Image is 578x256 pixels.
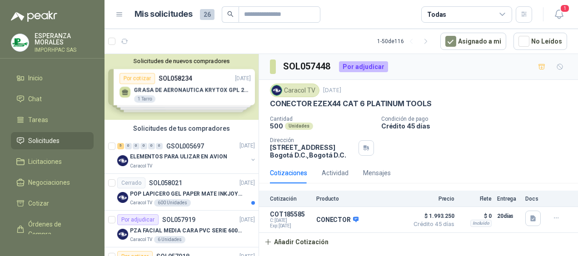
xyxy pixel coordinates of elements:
[35,33,94,45] p: ESPERANZA MORALES
[154,236,185,243] div: 6 Unidades
[11,132,94,149] a: Solicitudes
[270,168,307,178] div: Cotizaciones
[130,236,152,243] p: Caracol TV
[117,214,159,225] div: Por adjudicar
[149,180,182,186] p: SOL058021
[28,136,60,146] span: Solicitudes
[270,143,355,159] p: [STREET_ADDRESS] Bogotá D.C. , Bogotá D.C.
[28,115,48,125] span: Tareas
[28,94,42,104] span: Chat
[117,177,145,188] div: Cerrado
[11,153,94,170] a: Licitaciones
[156,143,163,149] div: 0
[497,196,520,202] p: Entrega
[316,196,404,202] p: Producto
[117,229,128,240] img: Company Logo
[270,99,432,108] p: CONECTOR EZEX44 CAT 6 PLATINUM TOOLS
[470,220,492,227] div: Incluido
[130,226,243,235] p: PZA FACIAL MEDIA CARA PVC SERIE 6000 3M
[560,4,570,13] span: 1
[35,47,94,53] p: IMPORHPAC SAS
[272,85,282,95] img: Company Logo
[117,143,124,149] div: 5
[11,11,57,22] img: Logo peakr
[460,211,492,222] p: $ 0
[513,33,567,50] button: No Leídos
[227,11,234,17] span: search
[381,116,574,122] p: Condición de pago
[427,10,446,20] div: Todas
[316,216,359,224] p: CONECTOR
[270,84,319,97] div: Caracol TV
[125,143,132,149] div: 0
[409,196,454,202] p: Precio
[11,174,94,191] a: Negociaciones
[285,123,313,130] div: Unidades
[551,6,567,23] button: 1
[11,90,94,108] a: Chat
[130,162,152,170] p: Caracol TV
[108,58,255,64] button: Solicitudes de nuevos compradores
[28,198,49,208] span: Cotizar
[105,174,259,211] a: CerradoSOL058021[DATE] Company LogoPOP LAPICERO GEL PAPER MATE INKJOY 0.7 (Revisar el adjunto)Car...
[283,59,332,74] h3: SOL057448
[28,73,43,83] span: Inicio
[148,143,155,149] div: 0
[117,155,128,166] img: Company Logo
[497,211,520,222] p: 20 días
[162,217,195,223] p: SOL057919
[105,54,259,120] div: Solicitudes de nuevos compradoresPor cotizarSOL058234[DATE] GRASA DE AERONAUTICA KRYTOX GPL 207 (...
[154,199,191,207] div: 600 Unidades
[11,195,94,212] a: Cotizar
[239,216,255,224] p: [DATE]
[259,233,334,251] button: Añadir Cotización
[270,122,283,130] p: 500
[339,61,388,72] div: Por adjudicar
[440,33,506,50] button: Asignado a mi
[11,111,94,128] a: Tareas
[166,143,204,149] p: GSOL005697
[200,9,214,20] span: 26
[130,153,227,162] p: ELEMENTOS PARA ULIZAR EN AVION
[363,168,391,178] div: Mensajes
[270,211,311,218] p: COT185585
[270,116,374,122] p: Cantidad
[28,177,70,187] span: Negociaciones
[117,192,128,203] img: Company Logo
[28,219,85,239] span: Órdenes de Compra
[130,199,152,207] p: Caracol TV
[11,69,94,87] a: Inicio
[117,141,257,170] a: 5 0 0 0 0 0 GSOL005697[DATE] Company LogoELEMENTOS PARA ULIZAR EN AVIONCaracol TV
[270,223,311,229] span: Exp: [DATE]
[323,86,341,95] p: [DATE]
[270,196,311,202] p: Cotización
[133,143,140,149] div: 0
[409,222,454,227] span: Crédito 45 días
[130,190,243,198] p: POP LAPICERO GEL PAPER MATE INKJOY 0.7 (Revisar el adjunto)
[135,8,193,21] h1: Mis solicitudes
[270,218,311,223] span: C: [DATE]
[105,120,259,137] div: Solicitudes de tus compradores
[140,143,147,149] div: 0
[322,168,349,178] div: Actividad
[381,122,574,130] p: Crédito 45 días
[270,137,355,143] p: Dirección
[239,142,255,151] p: [DATE]
[525,196,543,202] p: Docs
[239,179,255,187] p: [DATE]
[377,34,433,49] div: 1 - 50 de 116
[460,196,492,202] p: Flete
[409,211,454,222] span: $ 1.993.250
[28,157,62,167] span: Licitaciones
[11,216,94,243] a: Órdenes de Compra
[11,34,29,51] img: Company Logo
[105,211,259,247] a: Por adjudicarSOL057919[DATE] Company LogoPZA FACIAL MEDIA CARA PVC SERIE 6000 3MCaracol TV6 Unidades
